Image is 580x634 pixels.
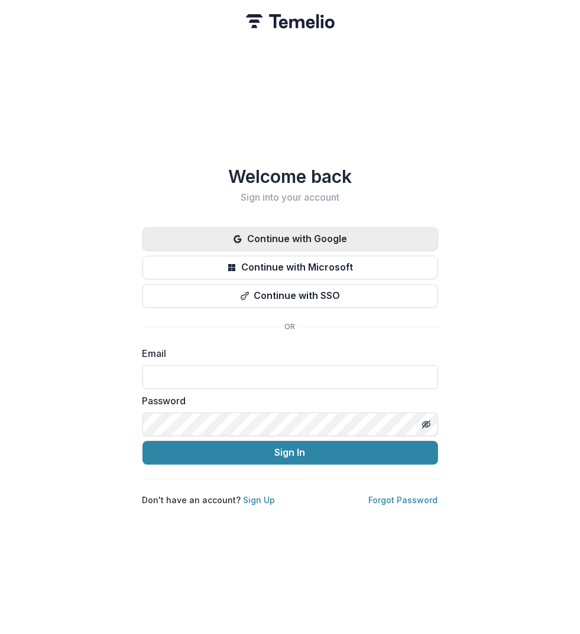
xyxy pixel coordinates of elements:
[142,284,438,308] button: Continue with SSO
[142,441,438,465] button: Sign In
[142,394,431,408] label: Password
[246,14,335,28] img: Temelio
[369,495,438,505] a: Forgot Password
[244,495,276,505] a: Sign Up
[417,415,436,434] button: Toggle password visibility
[142,166,438,187] h1: Welcome back
[142,256,438,279] button: Continue with Microsoft
[142,192,438,203] h2: Sign into your account
[142,494,276,506] p: Don't have an account?
[142,346,431,361] label: Email
[142,227,438,251] button: Continue with Google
